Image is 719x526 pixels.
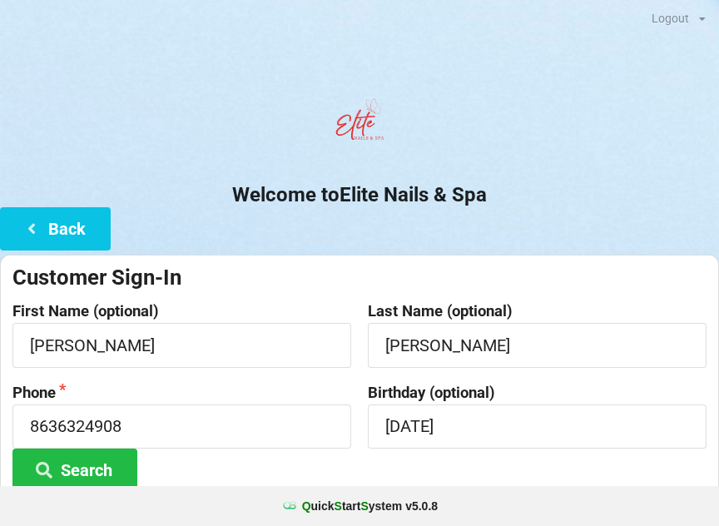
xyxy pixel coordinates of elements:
[368,385,707,401] label: Birthday (optional)
[368,404,707,449] input: MM/DD
[368,303,707,320] label: Last Name (optional)
[335,499,342,513] span: S
[12,323,351,367] input: First Name
[302,498,438,514] b: uick tart ystem v 5.0.8
[12,404,351,449] input: 1234567890
[12,385,351,401] label: Phone
[12,303,351,320] label: First Name (optional)
[12,449,137,491] button: Search
[326,91,393,157] img: EliteNailsSpa-Logo1.png
[302,499,311,513] span: Q
[652,12,689,24] div: Logout
[368,323,707,367] input: Last Name
[281,498,298,514] img: favicon.ico
[360,499,368,513] span: S
[12,264,707,291] div: Customer Sign-In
